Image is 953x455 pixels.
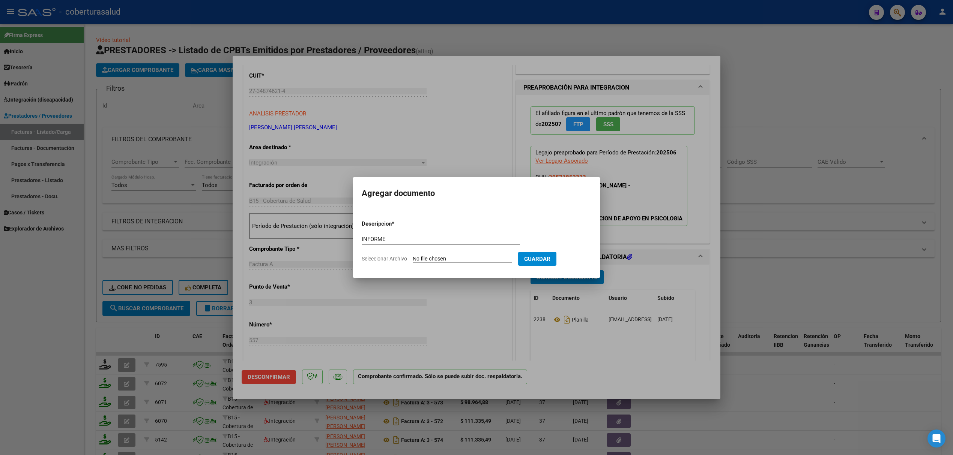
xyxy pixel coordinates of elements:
h2: Agregar documento [362,186,591,201]
span: Seleccionar Archivo [362,256,407,262]
p: Descripcion [362,220,431,228]
span: Guardar [524,256,550,262]
div: Open Intercom Messenger [927,430,945,448]
button: Guardar [518,252,556,266]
